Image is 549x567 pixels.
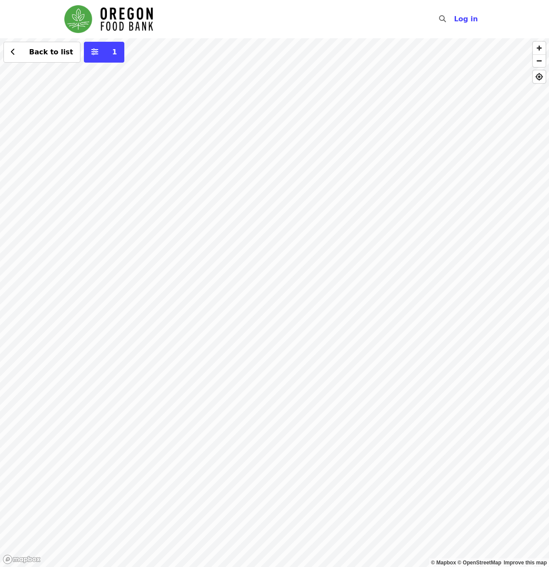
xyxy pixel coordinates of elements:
a: OpenStreetMap [457,560,501,566]
a: Mapbox logo [3,554,41,564]
button: Back to list [3,42,80,63]
button: Zoom Out [533,54,546,67]
img: Oregon Food Bank - Home [64,5,153,33]
span: Log in [454,15,478,23]
span: Back to list [29,48,73,56]
button: Zoom In [533,42,546,54]
i: sliders-h icon [91,48,98,56]
i: chevron-left icon [11,48,15,56]
a: Map feedback [504,560,547,566]
button: More filters (1 selected) [84,42,124,63]
input: Search [451,9,458,30]
span: 1 [112,48,117,56]
button: Find My Location [533,70,546,83]
button: Log in [447,10,485,28]
a: Mapbox [431,560,456,566]
i: search icon [439,15,446,23]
